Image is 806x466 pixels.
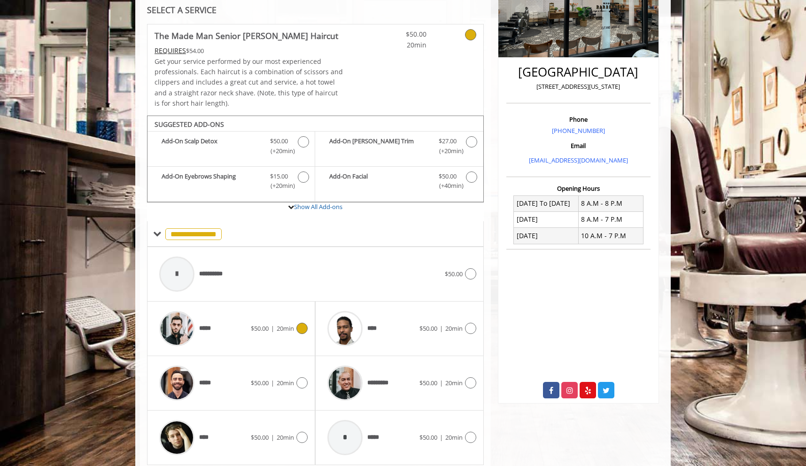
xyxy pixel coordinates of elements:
span: $15.00 [270,171,288,181]
span: $50.00 [419,433,437,442]
span: | [271,433,274,442]
span: $50.00 [419,324,437,333]
a: [EMAIL_ADDRESS][DOMAIN_NAME] [529,156,628,164]
span: 20min [445,433,463,442]
span: $50.00 [270,136,288,146]
b: Add-On Scalp Detox [162,136,261,156]
span: | [271,379,274,387]
span: $50.00 [439,171,457,181]
span: $27.00 [439,136,457,146]
span: $50.00 [251,324,269,333]
td: [DATE] [514,228,579,244]
span: 20min [277,379,294,387]
label: Add-On Facial [320,171,478,194]
a: [PHONE_NUMBER] [552,126,605,135]
td: 8 A.M - 8 P.M [578,195,643,211]
span: (+40min ) [434,181,461,191]
span: 20min [277,433,294,442]
span: (+20min ) [265,146,293,156]
span: 20min [277,324,294,333]
span: (+20min ) [265,181,293,191]
b: Add-On [PERSON_NAME] Trim [329,136,429,156]
h3: Opening Hours [506,185,651,192]
div: The Made Man Senior Barber Haircut Add-onS [147,116,484,203]
span: $50.00 [419,379,437,387]
p: [STREET_ADDRESS][US_STATE] [509,82,648,92]
span: 20min [445,379,463,387]
b: The Made Man Senior [PERSON_NAME] Haircut [155,29,338,42]
span: | [440,324,443,333]
span: $50.00 [445,270,463,278]
td: 8 A.M - 7 P.M [578,211,643,227]
td: [DATE] [514,211,579,227]
b: Add-On Facial [329,171,429,191]
div: $54.00 [155,46,343,56]
label: Add-On Eyebrows Shaping [152,171,310,194]
a: Show All Add-ons [294,202,342,211]
b: Add-On Eyebrows Shaping [162,171,261,191]
span: 20min [371,40,426,50]
span: | [440,379,443,387]
td: 10 A.M - 7 P.M [578,228,643,244]
td: [DATE] To [DATE] [514,195,579,211]
h3: Phone [509,116,648,123]
label: Add-On Beard Trim [320,136,478,158]
label: Add-On Scalp Detox [152,136,310,158]
p: Get your service performed by our most experienced professionals. Each haircut is a combination o... [155,56,343,109]
span: $50.00 [251,379,269,387]
h2: [GEOGRAPHIC_DATA] [509,65,648,79]
h3: Email [509,142,648,149]
span: $50.00 [251,433,269,442]
div: SELECT A SERVICE [147,6,484,15]
span: 20min [445,324,463,333]
span: (+20min ) [434,146,461,156]
span: This service needs some Advance to be paid before we block your appointment [155,46,186,55]
span: $50.00 [371,29,426,39]
span: | [271,324,274,333]
b: SUGGESTED ADD-ONS [155,120,224,129]
span: | [440,433,443,442]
